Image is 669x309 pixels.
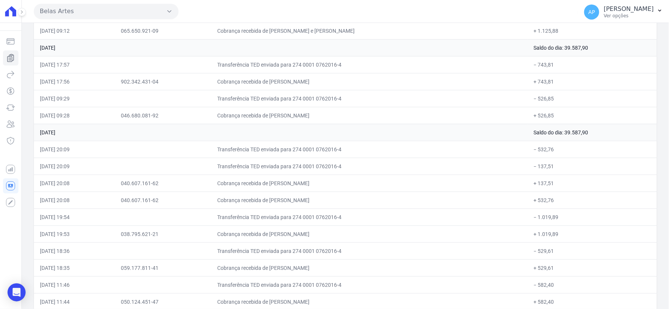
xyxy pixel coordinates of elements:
td: [DATE] 09:12 [34,22,115,39]
td: Transferência TED enviada para 274 0001 0762016-4 [211,90,527,107]
td: Saldo do dia: 39.587,90 [527,124,657,141]
td: Transferência TED enviada para 274 0001 0762016-4 [211,158,527,175]
span: AP [588,9,595,15]
td: + 1.125,88 [527,22,657,39]
td: Transferência TED enviada para 274 0001 0762016-4 [211,141,527,158]
td: [DATE] 20:09 [34,158,115,175]
td: 902.342.431-04 [115,73,211,90]
td: 040.607.161-62 [115,175,211,192]
td: [DATE] 17:56 [34,73,115,90]
td: − 582,40 [527,276,657,293]
td: − 1.019,89 [527,209,657,225]
td: 038.795.621-21 [115,225,211,242]
td: [DATE] 09:28 [34,107,115,124]
td: Cobrança recebida de [PERSON_NAME] [211,73,527,90]
td: [DATE] [34,39,528,56]
td: [DATE] 20:09 [34,141,115,158]
td: + 529,61 [527,259,657,276]
td: − 532,76 [527,141,657,158]
p: Ver opções [604,13,654,19]
p: [PERSON_NAME] [604,5,654,13]
nav: Sidebar [6,34,15,210]
td: [DATE] 20:08 [34,192,115,209]
td: + 137,51 [527,175,657,192]
td: + 532,76 [527,192,657,209]
td: + 1.019,89 [527,225,657,242]
div: Open Intercom Messenger [8,283,26,301]
td: Transferência TED enviada para 274 0001 0762016-4 [211,242,527,259]
td: 040.607.161-62 [115,192,211,209]
td: 059.177.811-41 [115,259,211,276]
td: Saldo do dia: 39.587,90 [527,39,657,56]
td: [DATE] 17:57 [34,56,115,73]
button: AP [PERSON_NAME] Ver opções [578,2,669,23]
td: [DATE] 09:29 [34,90,115,107]
td: − 529,61 [527,242,657,259]
td: Cobrança recebida de [PERSON_NAME] [211,225,527,242]
td: Cobrança recebida de [PERSON_NAME] [211,192,527,209]
td: 046.680.081-92 [115,107,211,124]
td: Cobrança recebida de [PERSON_NAME] e [PERSON_NAME] [211,22,527,39]
td: Transferência TED enviada para 274 0001 0762016-4 [211,276,527,293]
td: Transferência TED enviada para 274 0001 0762016-4 [211,209,527,225]
td: Cobrança recebida de [PERSON_NAME] [211,175,527,192]
td: − 137,51 [527,158,657,175]
td: + 526,85 [527,107,657,124]
button: Belas Artes [34,4,178,19]
td: [DATE] [34,124,528,141]
td: + 743,81 [527,73,657,90]
td: Transferência TED enviada para 274 0001 0762016-4 [211,56,527,73]
td: [DATE] 19:54 [34,209,115,225]
td: 065.650.921-09 [115,22,211,39]
td: [DATE] 11:46 [34,276,115,293]
td: − 526,85 [527,90,657,107]
td: − 743,81 [527,56,657,73]
td: Cobrança recebida de [PERSON_NAME] [211,259,527,276]
td: Cobrança recebida de [PERSON_NAME] [211,107,527,124]
td: [DATE] 18:36 [34,242,115,259]
td: [DATE] 18:35 [34,259,115,276]
td: [DATE] 20:08 [34,175,115,192]
td: [DATE] 19:53 [34,225,115,242]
